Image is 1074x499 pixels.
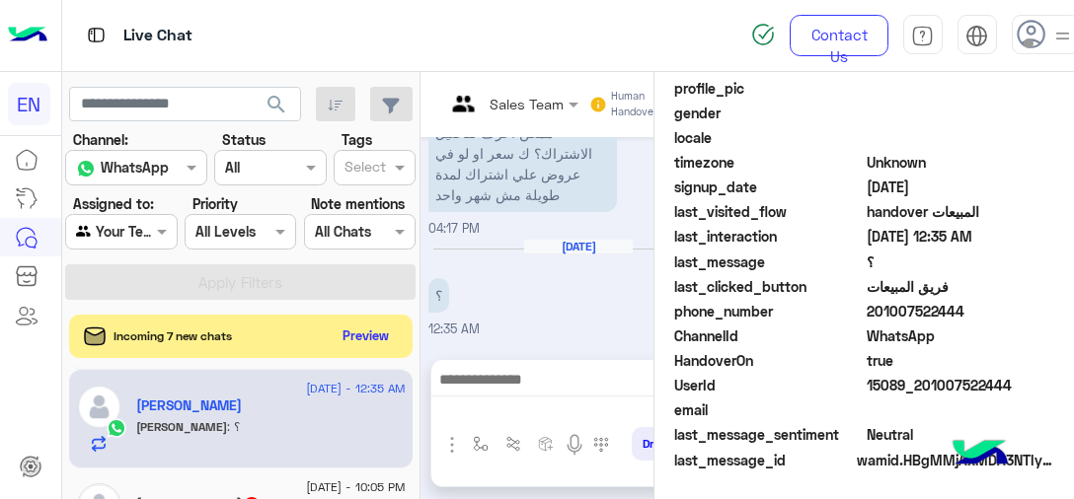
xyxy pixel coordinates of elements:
[674,450,853,470] span: last_message_id
[473,436,489,452] img: select flow
[674,424,863,445] span: last_message_sentiment
[632,427,678,461] button: Drop
[965,25,988,47] img: tab
[465,428,498,461] button: select flow
[867,375,1055,395] span: 15089_201007522444
[498,428,530,461] button: Trigger scenario
[867,127,1055,148] span: null
[946,420,1015,489] img: hulul-logo.png
[563,433,586,457] img: send voice note
[8,15,47,56] img: Logo
[253,87,301,129] button: search
[524,240,633,253] h6: [DATE]
[867,276,1055,297] span: فريق المبيعات
[192,193,238,214] label: Priority
[8,83,50,125] div: EN
[114,327,232,345] span: Incoming 7 new chats
[674,201,863,222] span: last_visited_flow
[674,350,863,371] span: HandoverOn
[428,221,480,236] span: 04:17 PM
[73,193,154,214] label: Assigned to:
[222,129,266,150] label: Status
[674,127,863,148] span: locale
[674,177,863,197] span: signup_date
[867,226,1055,247] span: 2025-08-25T22:35:54.265Z
[674,226,863,247] span: last_interaction
[428,95,617,212] p: 25/8/2025, 4:17 PM
[674,276,863,297] span: last_clicked_button
[674,251,863,272] span: last_message
[911,25,934,47] img: tab
[867,350,1055,371] span: true
[674,375,863,395] span: UserId
[65,264,416,300] button: Apply Filters
[674,325,863,346] span: ChannelId
[123,23,192,49] p: Live Chat
[440,433,464,457] img: send attachment
[867,152,1055,173] span: Unknown
[73,129,128,150] label: Channel:
[674,301,863,321] span: phone_number
[867,325,1055,346] span: 2
[428,321,480,336] span: 12:35 AM
[903,15,943,56] a: tab
[867,424,1055,445] span: 0
[342,156,386,181] div: Select
[867,103,1055,123] span: null
[538,436,554,452] img: create order
[428,278,449,313] p: 26/8/2025, 12:35 AM
[530,428,563,461] button: create order
[674,399,863,420] span: email
[674,78,863,99] span: profile_pic
[790,15,888,56] a: Contact Us
[136,419,227,434] span: [PERSON_NAME]
[77,385,121,429] img: defaultAdmin.png
[505,436,521,452] img: Trigger scenario
[306,380,405,397] span: [DATE] - 12:35 AM
[306,478,405,496] span: [DATE] - 10:05 PM
[674,103,863,123] span: gender
[867,301,1055,321] span: 201007522444
[867,251,1055,272] span: ؟
[342,129,372,150] label: Tags
[84,23,109,47] img: tab
[265,93,288,116] span: search
[136,397,242,414] h5: Youssef Meligy
[751,23,775,46] img: spinner
[335,321,398,350] button: Preview
[227,419,240,434] span: ؟
[867,399,1055,420] span: null
[611,89,683,120] small: Human Handover
[593,437,609,453] img: make a call
[311,193,405,214] label: Note mentions
[674,152,863,173] span: timezone
[107,418,126,438] img: WhatsApp
[857,450,1054,470] span: wamid.HBgMMjAxMDA3NTIyNDQ0FQIAEhggREQ5RDM0QzQ5ODY5MDk4MkZFNjEyNkY3RjBBNDY1NzAA
[867,201,1055,222] span: handover المبيعات
[867,177,1055,197] span: 2025-08-25T14:13:54.483Z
